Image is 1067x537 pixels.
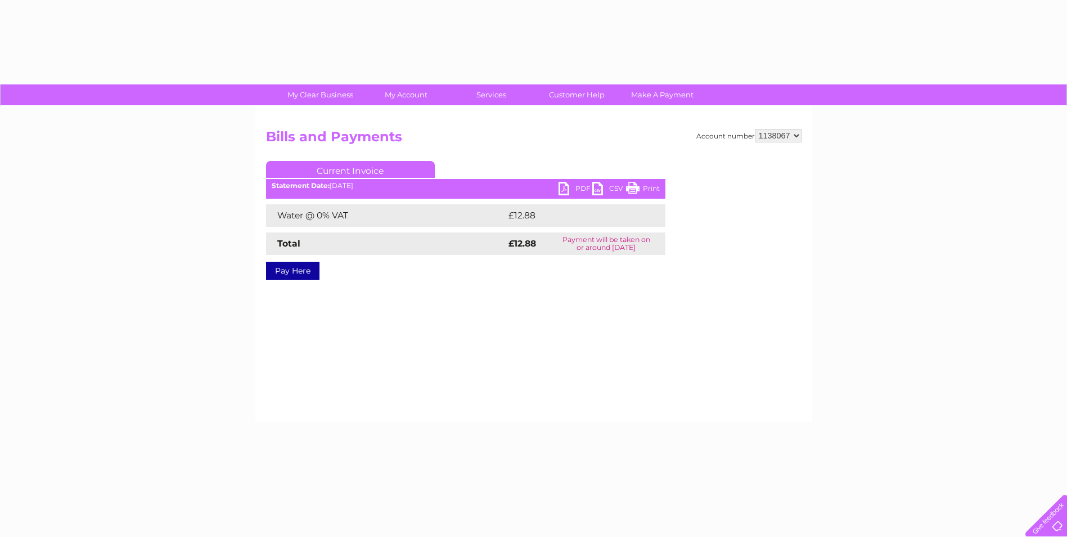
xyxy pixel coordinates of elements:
[592,182,626,198] a: CSV
[616,84,709,105] a: Make A Payment
[508,238,536,249] strong: £12.88
[272,181,330,190] b: Statement Date:
[696,129,802,142] div: Account number
[506,204,642,227] td: £12.88
[266,182,665,190] div: [DATE]
[559,182,592,198] a: PDF
[547,232,665,255] td: Payment will be taken on or around [DATE]
[266,262,319,280] a: Pay Here
[445,84,538,105] a: Services
[266,129,802,150] h2: Bills and Payments
[277,238,300,249] strong: Total
[266,161,435,178] a: Current Invoice
[266,204,506,227] td: Water @ 0% VAT
[530,84,623,105] a: Customer Help
[626,182,660,198] a: Print
[359,84,452,105] a: My Account
[274,84,367,105] a: My Clear Business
